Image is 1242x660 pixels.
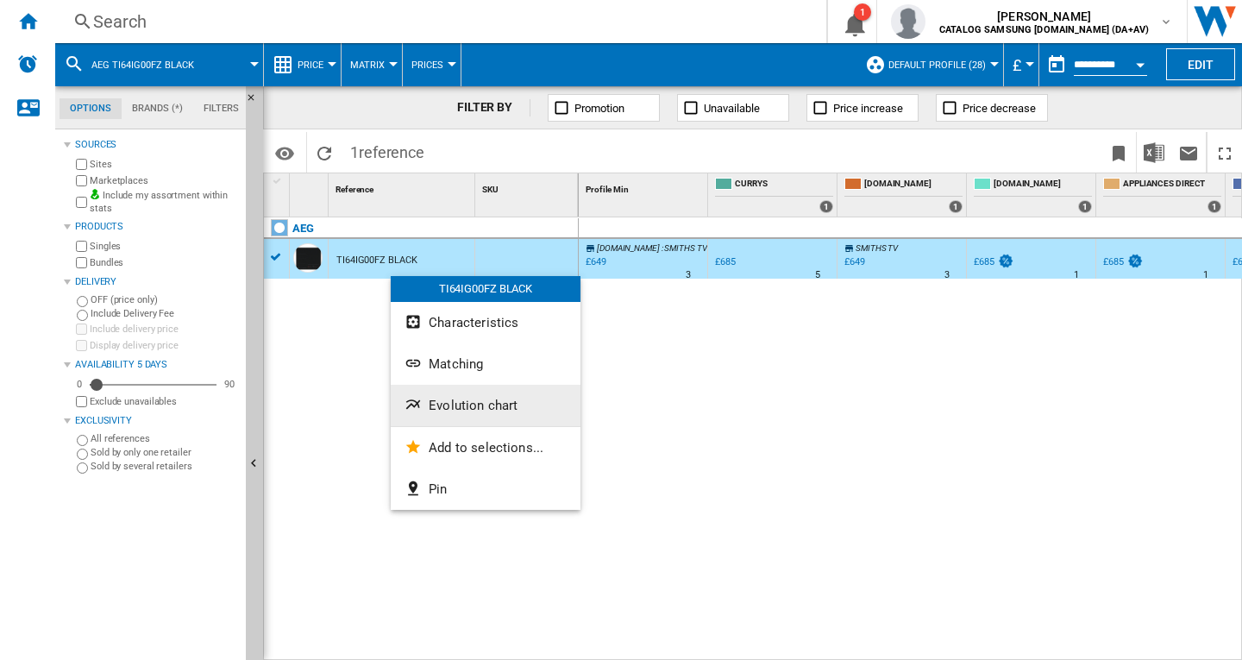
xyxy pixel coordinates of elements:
[429,356,483,372] span: Matching
[429,481,447,497] span: Pin
[391,302,580,343] button: Characteristics
[429,398,517,413] span: Evolution chart
[391,427,580,468] button: Add to selections...
[391,343,580,385] button: Matching
[391,276,580,302] div: TI64IG00FZ BLACK
[429,315,518,330] span: Characteristics
[391,468,580,510] button: Pin...
[391,385,580,426] button: Evolution chart
[429,440,543,456] span: Add to selections...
